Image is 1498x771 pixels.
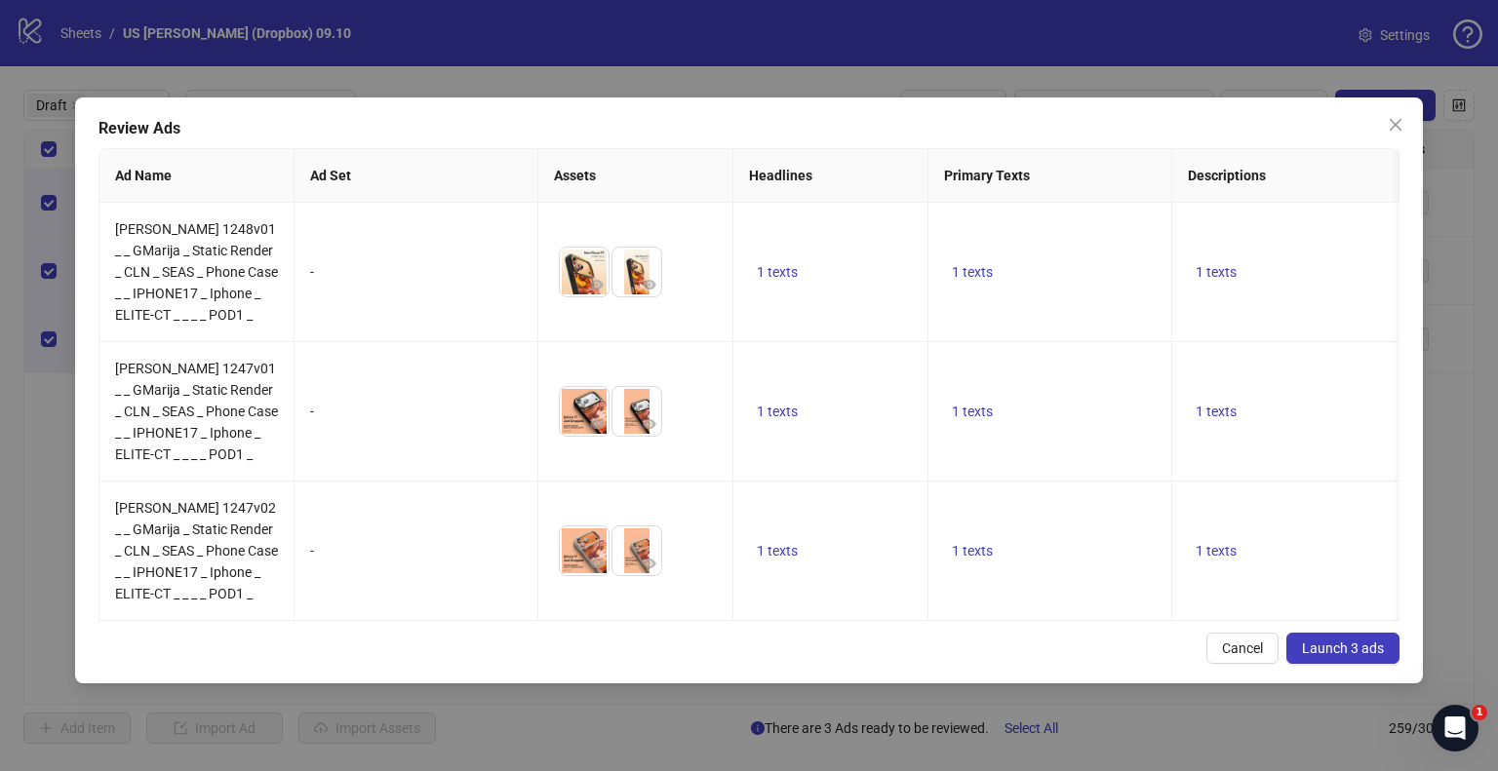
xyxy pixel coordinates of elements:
[1188,400,1244,423] button: 1 texts
[749,260,806,284] button: 1 texts
[643,278,656,291] span: eye
[295,149,538,203] th: Ad Set
[538,149,733,203] th: Assets
[638,273,661,296] button: Preview
[585,412,609,436] button: Preview
[1286,633,1399,664] button: Launch 3 ads
[590,278,604,291] span: eye
[1222,640,1263,656] span: Cancel
[115,500,278,601] span: [PERSON_NAME] 1247v02 _ _ GMarija _ Static Render _ CLN _ SEAS _ Phone Case _ _ IPHONE17 _ Iphone...
[928,149,1172,203] th: Primary Texts
[560,387,609,436] img: Asset 1
[733,149,928,203] th: Headlines
[612,387,661,436] img: Asset 2
[1196,543,1237,559] span: 1 texts
[1388,117,1403,133] span: close
[590,557,604,570] span: eye
[585,552,609,575] button: Preview
[115,221,278,323] span: [PERSON_NAME] 1248v01 _ _ GMarija _ Static Render _ CLN _ SEAS _ Phone Case _ _ IPHONE17 _ Iphone...
[1302,640,1384,656] span: Launch 3 ads
[1432,705,1478,752] iframe: Intercom live chat
[1206,633,1279,664] button: Cancel
[612,526,661,575] img: Asset 2
[590,417,604,431] span: eye
[638,552,661,575] button: Preview
[560,248,609,296] img: Asset 1
[1196,404,1237,419] span: 1 texts
[952,404,993,419] span: 1 texts
[99,149,295,203] th: Ad Name
[1172,149,1416,203] th: Descriptions
[1472,705,1487,720] span: 1
[115,361,278,462] span: [PERSON_NAME] 1247v01 _ _ GMarija _ Static Render _ CLN _ SEAS _ Phone Case _ _ IPHONE17 _ Iphone...
[99,117,1399,140] div: Review Ads
[757,264,798,280] span: 1 texts
[638,412,661,436] button: Preview
[1196,264,1237,280] span: 1 texts
[310,401,522,422] div: -
[944,260,1001,284] button: 1 texts
[757,404,798,419] span: 1 texts
[757,543,798,559] span: 1 texts
[944,400,1001,423] button: 1 texts
[310,540,522,561] div: -
[1380,109,1411,140] button: Close
[952,543,993,559] span: 1 texts
[643,557,656,570] span: eye
[1188,539,1244,562] button: 1 texts
[612,248,661,296] img: Asset 2
[310,261,522,283] div: -
[749,539,806,562] button: 1 texts
[560,526,609,575] img: Asset 1
[585,273,609,296] button: Preview
[944,539,1001,562] button: 1 texts
[952,264,993,280] span: 1 texts
[749,400,806,423] button: 1 texts
[643,417,656,431] span: eye
[1188,260,1244,284] button: 1 texts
